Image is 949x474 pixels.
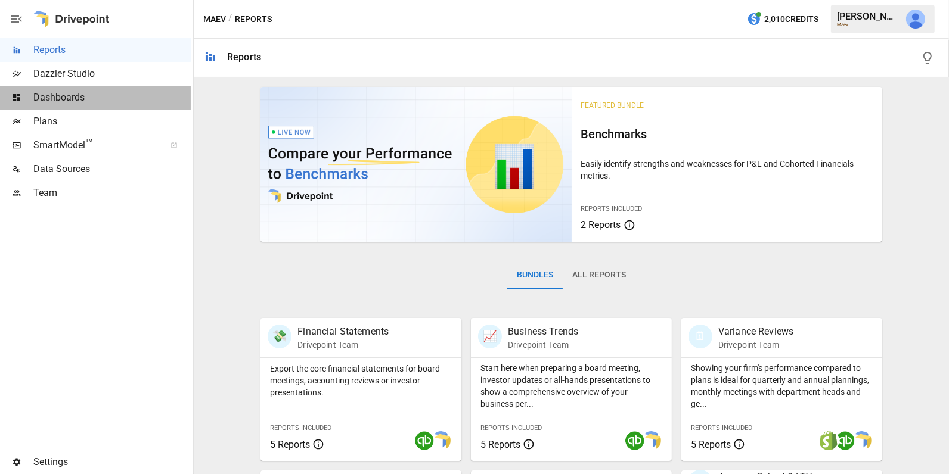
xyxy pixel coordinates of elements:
[563,261,635,289] button: All Reports
[691,424,752,432] span: Reports Included
[415,431,434,450] img: quickbooks
[689,325,712,348] div: 🗓
[691,362,873,410] p: Showing your firm's performance compared to plans is ideal for quarterly and annual plannings, mo...
[508,339,578,351] p: Drivepoint Team
[270,439,310,450] span: 5 Reports
[227,51,261,63] div: Reports
[718,339,793,351] p: Drivepoint Team
[691,439,731,450] span: 5 Reports
[581,124,873,144] h6: Benchmarks
[85,136,94,151] span: ™
[718,325,793,339] p: Variance Reviews
[33,67,191,81] span: Dazzler Studio
[270,363,452,398] p: Export the core financial statements for board meetings, accounting reviews or investor presentat...
[268,325,291,348] div: 💸
[480,439,520,450] span: 5 Reports
[260,87,571,242] img: video thumbnail
[33,186,191,200] span: Team
[480,362,662,410] p: Start here when preparing a board meeting, investor updates or all-hands presentations to show a ...
[581,205,643,213] span: Reports Included
[764,12,818,27] span: 2,010 Credits
[581,219,621,230] span: 2 Reports
[852,431,872,450] img: smart model
[478,325,502,348] div: 📈
[33,43,191,57] span: Reports
[270,424,331,432] span: Reports Included
[33,114,191,129] span: Plans
[899,2,932,36] button: Julie Wilton
[33,162,191,176] span: Data Sources
[297,339,389,351] p: Drivepoint Team
[836,431,855,450] img: quickbooks
[33,455,191,469] span: Settings
[906,10,925,29] img: Julie Wilton
[33,91,191,105] span: Dashboards
[228,12,232,27] div: /
[581,101,644,110] span: Featured Bundle
[819,431,838,450] img: shopify
[33,138,157,152] span: SmartModel
[625,431,644,450] img: quickbooks
[297,325,389,339] p: Financial Statements
[837,22,899,27] div: Maev
[507,261,563,289] button: Bundles
[581,158,873,182] p: Easily identify strengths and weaknesses for P&L and Cohorted Financials metrics.
[480,424,542,432] span: Reports Included
[203,12,226,27] button: Maev
[508,325,578,339] p: Business Trends
[432,431,451,450] img: smart model
[742,8,823,30] button: 2,010Credits
[837,11,899,22] div: [PERSON_NAME]
[642,431,661,450] img: smart model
